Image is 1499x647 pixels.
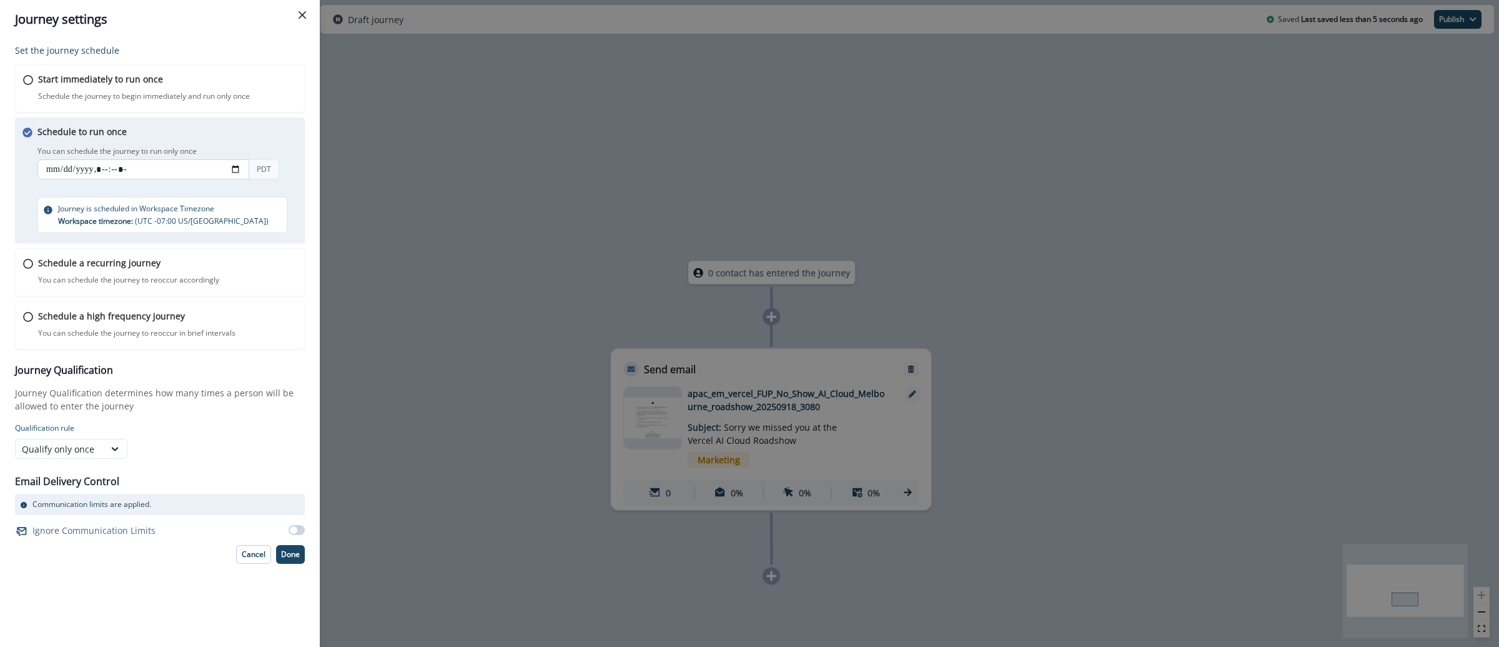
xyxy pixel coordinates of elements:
button: Done [276,545,305,564]
p: Set the journey schedule [15,44,305,57]
div: PDT [249,159,279,179]
p: Schedule a recurring journey [38,256,161,269]
p: Journey Qualification determines how many times a person will be allowed to enter the journey [15,386,305,413]
p: Journey is scheduled in Workspace Timezone ( UTC -07:00 US/[GEOGRAPHIC_DATA] ) [58,203,269,228]
p: Qualification rule [15,423,305,434]
div: Qualify only once [22,443,98,456]
p: Ignore Communication Limits [32,524,156,537]
p: You can schedule the journey to reoccur accordingly [38,274,219,286]
p: Schedule to run once [37,125,127,138]
p: Done [281,550,300,559]
span: Workspace timezone: [58,216,135,226]
p: Communication limits are applied. [32,499,151,510]
p: Start immediately to run once [38,73,163,86]
button: Cancel [236,545,271,564]
p: You can schedule the journey to reoccur in brief intervals [38,328,235,339]
button: Close [292,5,312,25]
div: Journey settings [15,10,305,29]
p: Email Delivery Control [15,474,119,489]
p: You can schedule the journey to run only once [37,146,197,157]
p: Cancel [242,550,265,559]
p: Schedule the journey to begin immediately and run only once [38,91,250,102]
h3: Journey Qualification [15,364,305,376]
p: Schedule a high frequency journey [38,309,185,323]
